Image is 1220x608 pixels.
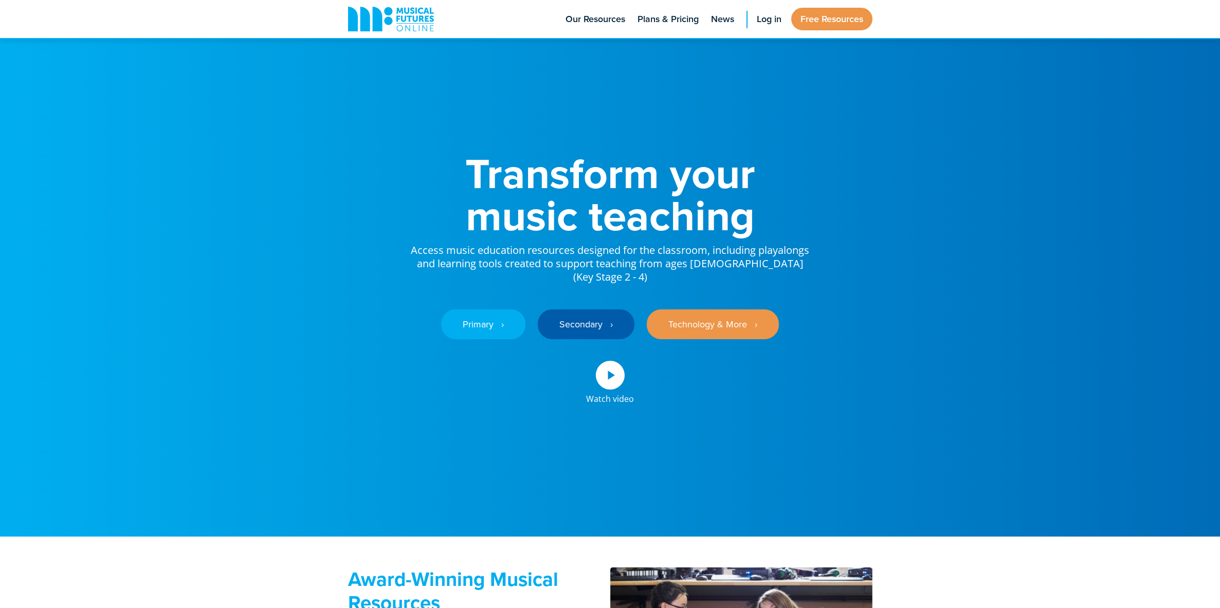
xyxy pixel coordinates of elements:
[566,12,625,26] span: Our Resources
[647,309,779,339] a: Technology & More ‎‏‏‎ ‎ ›
[538,309,634,339] a: Secondary ‎‏‏‎ ‎ ›
[410,236,811,284] p: Access music education resources designed for the classroom, including playalongs and learning to...
[586,390,634,403] div: Watch video
[757,12,781,26] span: Log in
[791,8,872,30] a: Free Resources
[711,12,734,26] span: News
[441,309,525,339] a: Primary ‎‏‏‎ ‎ ›
[638,12,699,26] span: Plans & Pricing
[410,152,811,236] h1: Transform your music teaching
